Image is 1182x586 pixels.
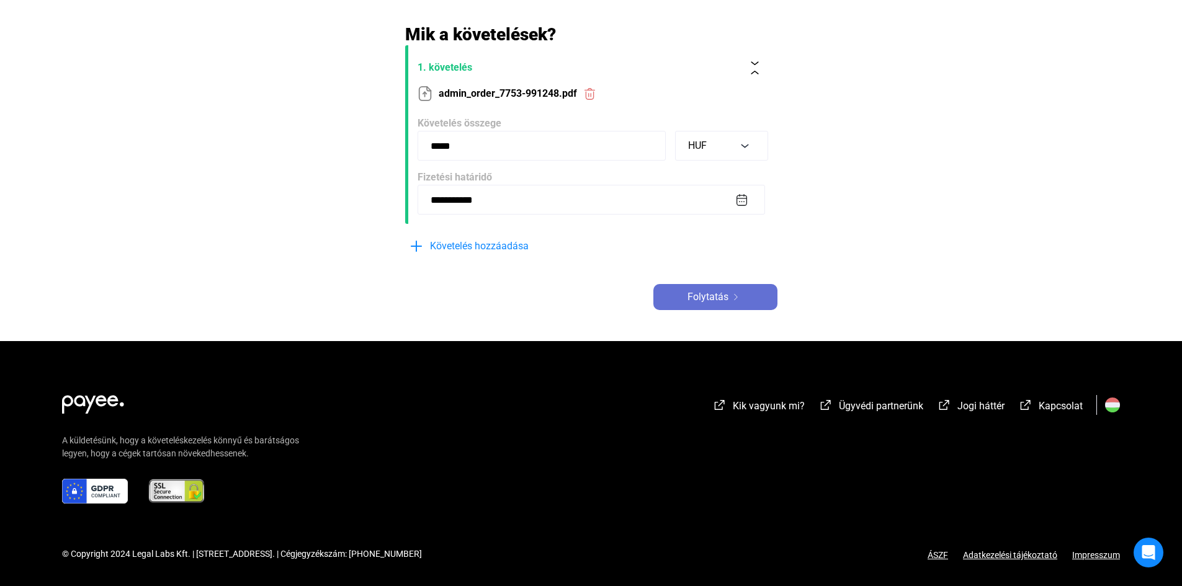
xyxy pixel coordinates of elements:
span: Jogi háttér [957,400,1005,412]
img: collapse [748,61,761,74]
a: ÁSZF [928,550,948,560]
img: white-payee-white-dot.svg [62,388,124,414]
span: HUF [688,140,707,151]
img: arrow-right-white [728,294,743,300]
img: calendar [735,193,748,206]
span: Fizetési határidő [418,171,492,183]
span: Folytatás [687,290,728,304]
a: external-link-whiteJogi háttér [937,402,1005,414]
button: calendar [734,192,750,208]
h2: Mik a követelések? [405,24,777,45]
a: Adatkezelési tájékoztató [948,550,1072,560]
img: plus-blue [409,239,424,254]
span: admin_order_7753-991248.pdf [439,86,577,101]
img: trash-red [583,87,596,100]
button: plus-blueKövetelés hozzáadása [405,233,591,259]
div: Open Intercom Messenger [1134,538,1163,567]
img: external-link-white [1018,399,1033,411]
a: Impresszum [1072,550,1120,560]
button: trash-red [577,81,603,107]
img: gdpr [62,479,128,504]
button: collapse [742,55,768,81]
a: external-link-whiteÜgyvédi partnerünk [818,402,923,414]
span: Követelés összege [418,117,501,129]
a: external-link-whiteKapcsolat [1018,402,1083,414]
span: Követelés hozzáadása [430,239,529,254]
button: HUF [675,131,768,161]
img: ssl [148,479,205,504]
span: Kapcsolat [1039,400,1083,412]
a: external-link-whiteKik vagyunk mi? [712,402,805,414]
span: Ügyvédi partnerünk [839,400,923,412]
button: Folytatásarrow-right-white [653,284,777,310]
img: upload-paper [418,86,432,101]
img: external-link-white [712,399,727,411]
div: © Copyright 2024 Legal Labs Kft. | [STREET_ADDRESS]. | Cégjegyzékszám: [PHONE_NUMBER] [62,548,422,561]
span: 1. követelés [418,60,737,75]
img: external-link-white [937,399,952,411]
span: Kik vagyunk mi? [733,400,805,412]
img: HU.svg [1105,397,1120,412]
img: external-link-white [818,399,833,411]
